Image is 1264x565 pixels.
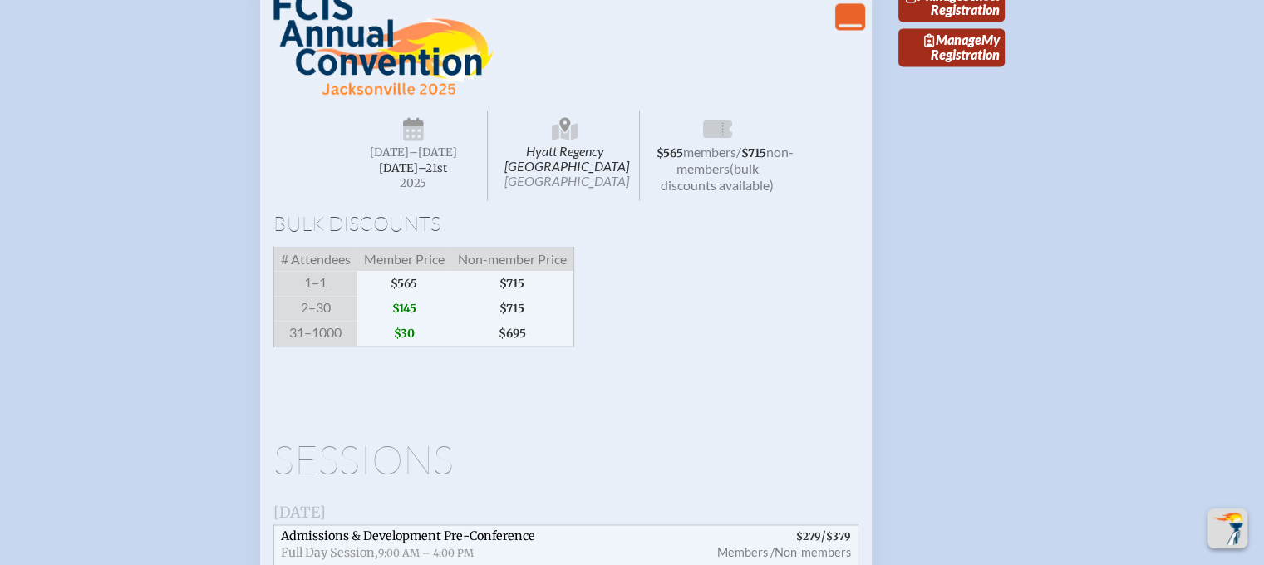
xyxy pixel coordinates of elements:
span: $715 [451,271,574,296]
span: $715 [451,296,574,321]
h1: Bulk Discounts [273,214,858,233]
span: $30 [357,321,451,346]
button: Scroll Top [1207,508,1247,548]
span: Non-members [775,545,851,559]
span: non-members [676,144,794,176]
span: / [736,144,741,160]
span: [DATE]–⁠21st [379,161,447,175]
span: $379 [826,530,851,543]
span: 2–30 [273,296,357,321]
span: [GEOGRAPHIC_DATA] [504,173,629,189]
span: $565 [357,271,451,296]
span: –[DATE] [409,145,457,160]
span: Members / [717,545,775,559]
img: To the top [1211,512,1244,545]
span: / [698,525,858,565]
h1: Sessions [273,440,858,479]
span: $715 [741,146,766,160]
span: Hyatt Regency [GEOGRAPHIC_DATA] [491,111,640,200]
span: 1–1 [273,271,357,296]
span: (bulk discounts available) [661,160,774,193]
span: 9:00 AM – 4:00 PM [378,547,474,559]
span: $695 [451,321,574,346]
a: ManageMy Registration [898,28,1005,66]
span: 2025 [353,177,475,189]
span: Admissions & Development Pre-Conference [281,528,535,543]
span: Manage [924,32,981,47]
span: $145 [357,296,451,321]
span: 31–1000 [273,321,357,346]
span: Member Price [357,248,451,272]
span: Full Day Session, [281,545,378,560]
span: [DATE] [370,145,409,160]
span: [DATE] [273,503,326,522]
span: # Attendees [273,248,357,272]
span: $565 [657,146,683,160]
span: Non-member Price [451,248,574,272]
span: $279 [796,530,821,543]
span: members [683,144,736,160]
